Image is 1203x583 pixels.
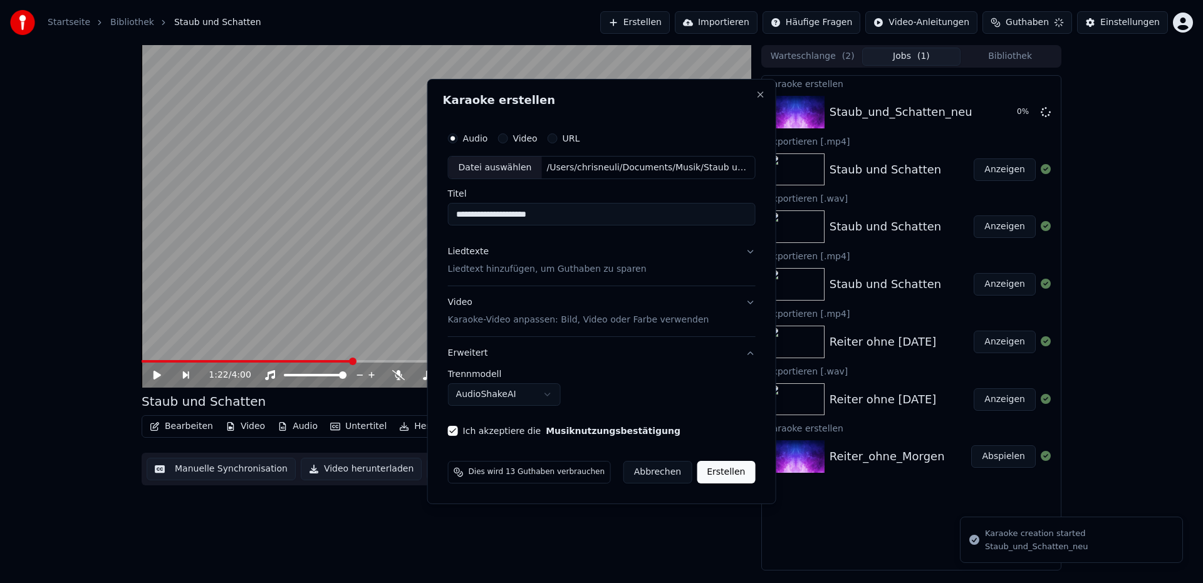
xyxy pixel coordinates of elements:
button: Erstellen [697,461,755,483]
button: VideoKaraoke-Video anpassen: Bild, Video oder Farbe verwenden [448,287,756,337]
h2: Karaoke erstellen [443,95,761,106]
button: Erweitert [448,337,756,369]
div: Liedtexte [448,246,489,259]
div: Datei auswählen [449,157,542,179]
label: Trennmodell [448,369,756,378]
label: URL [563,134,580,143]
label: Video [513,134,537,143]
label: Titel [448,190,756,199]
button: Abbrechen [623,461,692,483]
p: Liedtext hinzufügen, um Guthaben zu sparen [448,264,647,276]
label: Audio [463,134,488,143]
div: /Users/chrisneuli/Documents/Musik/Staub und Schatten/untitled_d78255d4-3888-4bb3-8113-759a6fe0872... [541,162,754,174]
button: Ich akzeptiere die [546,426,680,435]
button: LiedtexteLiedtext hinzufügen, um Guthaben zu sparen [448,236,756,286]
p: Karaoke-Video anpassen: Bild, Video oder Farbe verwenden [448,314,709,326]
div: Erweitert [448,369,756,416]
label: Ich akzeptiere die [463,426,680,435]
span: Dies wird 13 Guthaben verbrauchen [469,467,605,477]
div: Video [448,297,709,327]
